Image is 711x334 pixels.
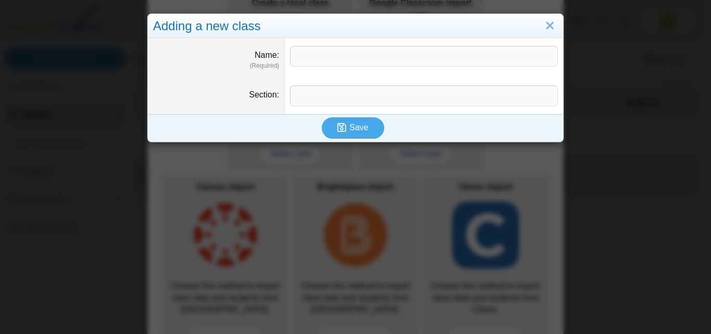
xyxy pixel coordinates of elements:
[542,17,558,35] a: Close
[255,51,279,59] label: Name
[322,117,384,138] button: Save
[153,61,279,70] dfn: (Required)
[148,14,563,39] div: Adding a new class
[249,90,280,99] label: Section
[349,123,368,132] span: Save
